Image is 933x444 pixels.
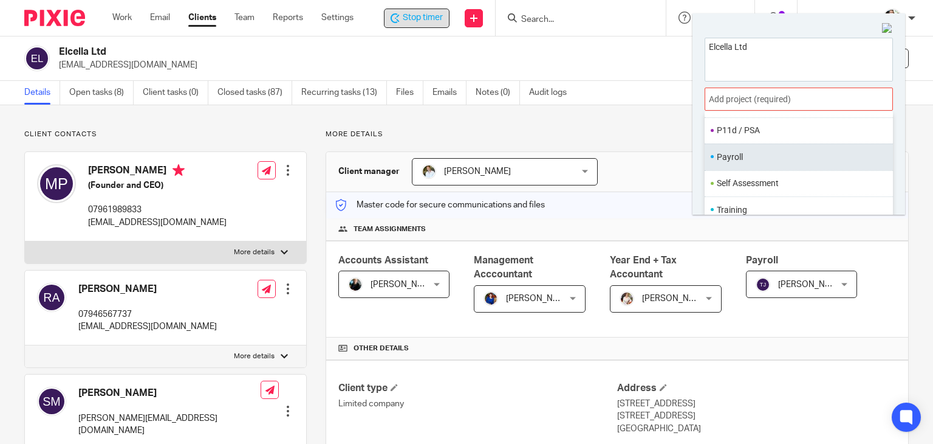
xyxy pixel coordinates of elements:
a: Client tasks (0) [143,81,208,105]
input: Search [520,15,629,26]
img: MaxAcc_Sep21_ElliDeanPhoto_030.jpg [883,9,902,28]
ul: Payroll [705,144,893,170]
span: Year End + Tax Accountant [610,255,677,279]
a: Clients [188,12,216,24]
p: More details [326,130,909,139]
span: Management Acccountant [474,255,533,279]
li: Self Assessment [717,177,875,190]
h2: Elcella Ltd [59,46,607,58]
p: 07946567737 [78,308,217,321]
i: Primary [173,164,185,176]
img: Close [882,23,893,34]
span: Payroll [746,255,778,265]
p: [GEOGRAPHIC_DATA] [617,423,896,435]
a: Audit logs [529,81,576,105]
li: Payroll [717,151,875,164]
a: Notes (0) [476,81,520,105]
a: Recurring tasks (13) [301,81,387,105]
li: Favorite [875,175,890,192]
p: [STREET_ADDRESS] [617,398,896,410]
p: Master code for secure communications and files [335,199,545,211]
p: [EMAIL_ADDRESS][DOMAIN_NAME] [88,217,227,229]
p: [EMAIL_ADDRESS][DOMAIN_NAME] [78,321,217,333]
a: Email [150,12,170,24]
img: svg%3E [37,283,66,312]
a: Team [234,12,255,24]
span: Team assignments [354,224,426,234]
span: Stop timer [403,12,443,24]
p: Limited company [338,398,617,410]
span: Other details [354,344,409,353]
h3: Client manager [338,165,400,178]
p: 07961989833 [88,204,227,216]
img: svg%3E [37,164,76,203]
p: More details [234,248,275,257]
span: [PERSON_NAME] [444,167,511,176]
a: Settings [321,12,354,24]
h4: Address [617,382,896,395]
p: [STREET_ADDRESS] [617,410,896,422]
img: Kayleigh%20Henson.jpeg [620,291,634,306]
p: Client contacts [24,130,307,139]
h4: [PERSON_NAME] [88,164,227,179]
span: Accounts Assistant [338,255,428,265]
span: [PERSON_NAME] [506,294,573,303]
img: nicky-partington.jpg [348,277,363,292]
ul: P11d / PSA [705,117,893,144]
ul: Self Assessment [705,170,893,196]
img: Pixie [24,10,85,26]
p: More details [234,352,275,361]
h4: [PERSON_NAME] [78,387,261,400]
span: [PERSON_NAME] [371,280,437,289]
a: Details [24,81,60,105]
li: Favorite [875,122,890,139]
ul: Training [705,196,893,223]
a: Closed tasks (87) [217,81,292,105]
span: [PERSON_NAME] [778,280,845,289]
a: Files [396,81,423,105]
img: svg%3E [756,277,770,292]
span: [PERSON_NAME] [642,294,709,303]
h4: [PERSON_NAME] [78,283,217,296]
li: P11d / PSA [717,124,875,137]
img: Nicole.jpeg [484,291,498,306]
p: [PERSON_NAME] [810,12,877,24]
p: [EMAIL_ADDRESS][DOMAIN_NAME] [59,59,743,71]
img: sarah-royle.jpg [422,164,436,179]
a: Reports [273,12,303,24]
a: Emails [432,81,466,105]
textarea: Elcella Ltd [705,38,892,78]
p: [PERSON_NAME][EMAIL_ADDRESS][DOMAIN_NAME] [78,412,261,437]
li: Favorite [875,148,890,165]
a: Open tasks (8) [69,81,134,105]
li: Favorite [875,201,890,218]
h5: (Founder and CEO) [88,179,227,192]
img: svg%3E [24,46,50,71]
h4: Client type [338,382,617,395]
div: Elcella Ltd [384,9,449,28]
li: Training [717,204,875,217]
a: Work [112,12,132,24]
img: svg%3E [37,387,66,416]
